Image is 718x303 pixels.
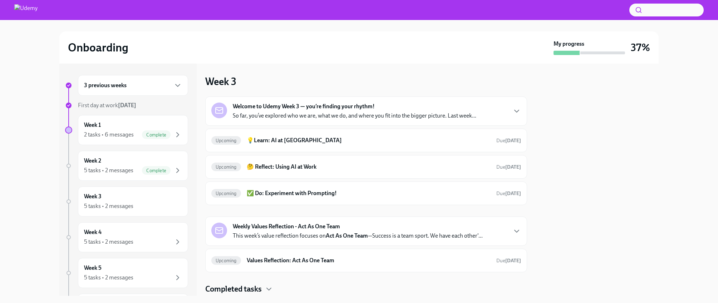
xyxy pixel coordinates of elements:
a: Week 35 tasks • 2 messages [65,187,188,217]
a: UpcomingValues Reflection: Act As One TeamDue[DATE] [211,255,521,266]
span: Complete [142,132,171,138]
strong: My progress [554,40,584,48]
strong: [DATE] [505,138,521,144]
div: 5 tasks • 2 messages [84,274,133,282]
img: Udemy [14,4,38,16]
span: Due [496,190,521,197]
a: Week 55 tasks • 2 messages [65,258,188,288]
span: Upcoming [211,138,241,143]
h6: 3 previous weeks [84,81,127,89]
h6: Values Reflection: Act As One Team [247,257,491,264]
h3: Week 3 [205,75,236,88]
a: Week 12 tasks • 6 messagesComplete [65,115,188,145]
a: Upcoming💡Learn: AI at [GEOGRAPHIC_DATA]Due[DATE] [211,135,521,146]
strong: Act As One Team [326,232,368,239]
div: Completed tasks [205,284,527,294]
strong: Welcome to Udemy Week 3 — you’re finding your rhythm! [233,103,375,110]
span: Due [496,164,521,170]
h6: Week 3 [84,193,102,200]
strong: [DATE] [505,164,521,170]
span: September 28th, 2025 10:00 [496,137,521,144]
p: This week’s value reflection focuses on —Success is a team sport. We have each other'... [233,232,483,240]
span: September 28th, 2025 10:00 [496,190,521,197]
span: First day at work [78,102,136,109]
strong: [DATE] [505,190,521,197]
div: 5 tasks • 2 messages [84,238,133,246]
h6: 🤔 Reflect: Using AI at Work [247,163,491,171]
span: Due [496,138,521,144]
div: 2 tasks • 6 messages [84,131,134,139]
span: October 2nd, 2025 10:00 [496,257,521,264]
strong: Weekly Values Reflection - Act As One Team [233,223,340,230]
strong: [DATE] [505,258,521,264]
div: 3 previous weeks [78,75,188,96]
a: Week 45 tasks • 2 messages [65,222,188,252]
div: 5 tasks • 2 messages [84,167,133,174]
h2: Onboarding [68,40,128,55]
h3: 37% [631,41,650,54]
span: September 28th, 2025 10:00 [496,164,521,170]
div: 5 tasks • 2 messages [84,202,133,210]
h6: 💡Learn: AI at [GEOGRAPHIC_DATA] [247,136,491,144]
h6: Week 1 [84,121,101,129]
span: Upcoming [211,191,241,196]
span: Upcoming [211,258,241,263]
a: Upcoming🤔 Reflect: Using AI at WorkDue[DATE] [211,161,521,173]
a: Week 25 tasks • 2 messagesComplete [65,151,188,181]
h6: Week 5 [84,264,102,272]
h4: Completed tasks [205,284,262,294]
a: First day at work[DATE] [65,101,188,109]
span: Upcoming [211,164,241,170]
h6: Week 2 [84,157,101,165]
h6: Week 4 [84,228,102,236]
p: So far, you’ve explored who we are, what we do, and where you fit into the bigger picture. Last w... [233,112,476,120]
span: Complete [142,168,171,173]
a: Upcoming✅ Do: Experiment with Prompting!Due[DATE] [211,188,521,199]
span: Due [496,258,521,264]
h6: ✅ Do: Experiment with Prompting! [247,189,491,197]
strong: [DATE] [118,102,136,109]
